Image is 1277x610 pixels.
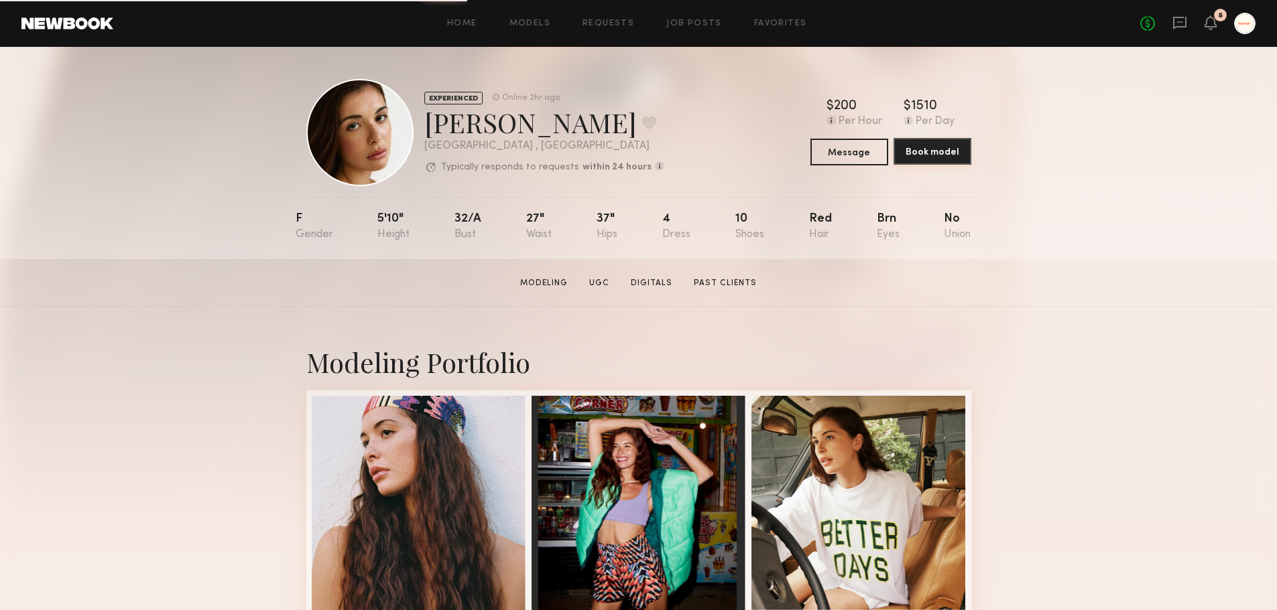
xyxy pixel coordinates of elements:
[662,213,690,240] div: 4
[735,213,764,240] div: 10
[827,100,834,113] div: $
[377,213,410,240] div: 5'10"
[306,344,971,380] div: Modeling Portfolio
[424,92,483,104] div: EXPERIENCED
[526,213,552,240] div: 27"
[944,213,971,240] div: No
[583,19,634,28] a: Requests
[916,116,955,128] div: Per Day
[509,19,550,28] a: Models
[1218,12,1223,19] div: 8
[454,213,481,240] div: 32/a
[809,213,832,240] div: Red
[424,104,664,140] div: [PERSON_NAME]
[688,277,762,289] a: Past Clients
[597,213,617,240] div: 37"
[502,94,560,102] div: Online 2hr ago
[911,100,937,113] div: 1510
[441,163,579,172] p: Typically responds to requests
[447,19,477,28] a: Home
[834,100,857,113] div: 200
[424,141,664,152] div: [GEOGRAPHIC_DATA] , [GEOGRAPHIC_DATA]
[810,139,888,165] button: Message
[877,213,900,240] div: Brn
[515,277,573,289] a: Modeling
[584,277,615,289] a: UGC
[839,116,882,128] div: Per Hour
[904,100,911,113] div: $
[625,277,678,289] a: Digitals
[583,163,652,172] b: within 24 hours
[754,19,807,28] a: Favorites
[894,139,971,165] a: Book model
[894,138,971,165] button: Book model
[666,19,722,28] a: Job Posts
[296,213,333,240] div: F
